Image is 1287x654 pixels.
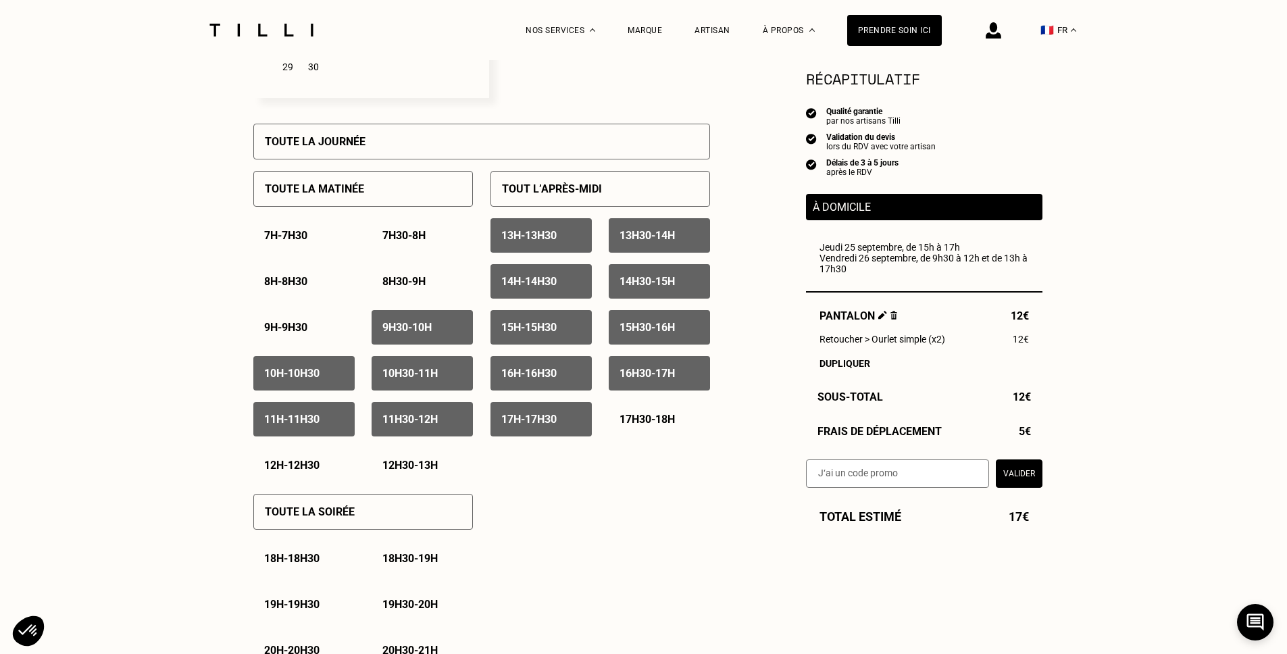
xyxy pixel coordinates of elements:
[806,425,1042,438] div: Frais de déplacement
[264,413,320,426] p: 11h - 11h30
[806,107,817,119] img: icon list info
[695,26,730,35] a: Artisan
[890,311,898,320] img: Supprimer
[501,367,557,380] p: 16h - 16h30
[806,391,1042,403] div: Sous-Total
[1013,334,1029,345] span: 12€
[264,598,320,611] p: 19h - 19h30
[826,168,899,177] div: après le RDV
[806,509,1042,524] div: Total estimé
[264,459,320,472] p: 12h - 12h30
[502,182,602,195] p: Tout l’après-midi
[276,53,299,80] div: 29
[806,459,989,488] input: J‘ai un code promo
[264,229,307,242] p: 7h - 7h30
[826,116,901,126] div: par nos artisans Tilli
[620,321,675,334] p: 15h30 - 16h
[620,275,675,288] p: 14h30 - 15h
[986,22,1001,39] img: icône connexion
[590,28,595,32] img: Menu déroulant
[382,275,426,288] p: 8h30 - 9h
[1011,309,1029,322] span: 12€
[996,459,1042,488] button: Valider
[819,334,945,345] span: Retoucher > Ourlet simple (x2)
[819,309,898,322] span: Pantalon
[806,132,817,145] img: icon list info
[382,367,438,380] p: 10h30 - 11h
[264,275,307,288] p: 8h - 8h30
[265,505,355,518] p: Toute la soirée
[264,367,320,380] p: 10h - 10h30
[620,229,675,242] p: 13h30 - 14h
[806,68,1042,90] section: Récapitulatif
[819,242,1029,253] div: Jeudi 25 septembre, de 15h à 17h
[501,229,557,242] p: 13h - 13h30
[806,158,817,170] img: icon list info
[382,413,438,426] p: 11h30 - 12h
[205,24,318,36] img: Logo du service de couturière Tilli
[264,321,307,334] p: 9h - 9h30
[264,552,320,565] p: 18h - 18h30
[813,201,1036,213] p: À domicile
[1013,391,1031,403] span: 12€
[819,358,1029,369] div: Dupliquer
[301,53,325,80] div: 30
[809,28,815,32] img: Menu déroulant à propos
[1009,509,1029,524] span: 17€
[265,135,365,148] p: Toute la journée
[620,367,675,380] p: 16h30 - 17h
[382,229,426,242] p: 7h30 - 8h
[628,26,662,35] a: Marque
[826,107,901,116] div: Qualité garantie
[826,132,936,142] div: Validation du devis
[1071,28,1076,32] img: menu déroulant
[501,413,557,426] p: 17h - 17h30
[1019,425,1031,438] span: 5€
[847,15,942,46] a: Prendre soin ici
[382,321,432,334] p: 9h30 - 10h
[501,321,557,334] p: 15h - 15h30
[826,158,899,168] div: Délais de 3 à 5 jours
[1040,24,1054,36] span: 🇫🇷
[501,275,557,288] p: 14h - 14h30
[620,413,675,426] p: 17h30 - 18h
[826,142,936,151] div: lors du RDV avec votre artisan
[265,182,364,195] p: Toute la matinée
[382,598,438,611] p: 19h30 - 20h
[819,253,1029,274] div: Vendredi 26 septembre, de 9h30 à 12h et de 13h à 17h30
[382,459,438,472] p: 12h30 - 13h
[878,311,887,320] img: Éditer
[382,552,438,565] p: 18h30 - 19h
